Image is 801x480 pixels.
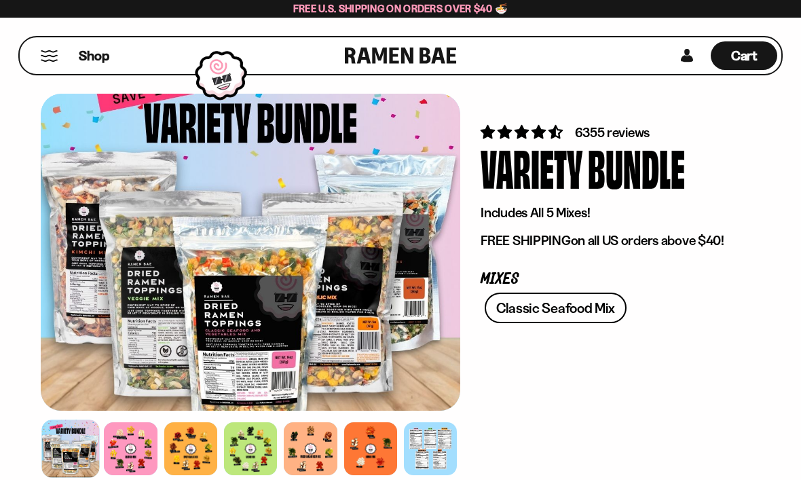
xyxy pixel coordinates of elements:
strong: FREE SHIPPING [481,232,570,248]
span: Free U.S. Shipping on Orders over $40 🍜 [293,2,508,15]
div: Bundle [588,142,685,193]
span: Shop [79,47,109,65]
button: Mobile Menu Trigger [40,50,58,62]
span: Cart [731,48,758,64]
a: Classic Seafood Mix [485,293,627,323]
span: 4.63 stars [481,124,565,141]
div: Variety [481,142,582,193]
p: Includes All 5 Mixes! [481,204,740,221]
span: 6355 reviews [575,124,650,141]
p: on all US orders above $40! [481,232,740,249]
p: Mixes [481,273,740,286]
a: Shop [79,41,109,70]
div: Cart [711,37,777,74]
